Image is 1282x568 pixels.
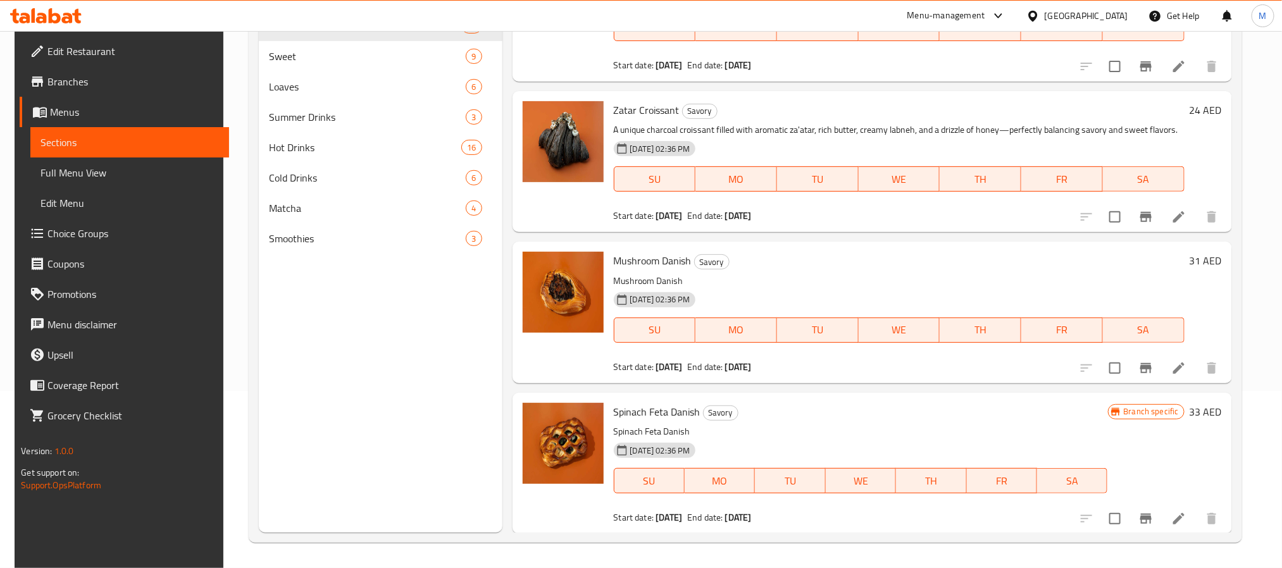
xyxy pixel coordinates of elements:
button: WE [859,318,940,343]
span: WE [864,19,935,37]
span: Promotions [47,287,218,302]
a: Edit menu item [1171,511,1186,526]
span: SA [1108,321,1179,339]
div: Sweet [269,49,466,64]
span: Spinach Feta Danish [614,402,700,421]
button: TH [940,166,1021,192]
a: Support.OpsPlatform [21,477,101,493]
div: Hot Drinks16 [259,132,502,163]
button: delete [1197,202,1227,232]
span: Loaves [269,79,466,94]
div: Smoothies [269,231,466,246]
div: Matcha4 [259,193,502,223]
span: 6 [466,81,481,93]
span: [DATE] 02:36 PM [625,293,695,306]
div: items [466,109,482,125]
button: delete [1197,503,1227,534]
span: Select to update [1102,355,1128,381]
span: Start date: [614,207,654,224]
button: SU [614,468,685,493]
button: WE [859,166,940,192]
span: FR [972,472,1032,490]
p: A unique charcoal croissant filled with aromatic za'atar, rich butter, creamy labneh, and a drizz... [614,122,1185,138]
span: Version: [21,443,52,459]
div: Savory [703,405,738,421]
span: Hot Drinks [269,140,461,155]
div: items [466,231,482,246]
span: TH [945,321,1016,339]
a: Menu disclaimer [20,309,228,340]
div: Sweet9 [259,41,502,71]
button: MO [685,468,755,493]
span: Edit Restaurant [47,44,218,59]
span: Select to update [1102,204,1128,230]
span: 3 [466,233,481,245]
span: Start date: [614,359,654,375]
button: Branch-specific-item [1131,51,1161,82]
span: WE [831,472,891,490]
button: SU [614,318,696,343]
span: WE [864,321,935,339]
button: WE [826,468,896,493]
button: Branch-specific-item [1131,503,1161,534]
span: 16 [462,142,481,154]
span: Start date: [614,57,654,73]
span: Coverage Report [47,378,218,393]
span: MO [690,472,750,490]
span: Zatar Croissant [614,101,680,120]
button: FR [967,468,1037,493]
span: Summer Drinks [269,109,466,125]
span: SU [619,472,680,490]
span: TU [782,19,854,37]
span: Savory [683,104,717,118]
span: SU [619,321,691,339]
span: End date: [687,509,723,526]
span: Grocery Checklist [47,408,218,423]
span: SA [1042,472,1102,490]
button: MO [695,166,777,192]
b: [DATE] [656,57,682,73]
a: Edit menu item [1171,209,1186,225]
button: TH [940,318,1021,343]
button: SA [1037,468,1107,493]
span: TH [901,472,961,490]
span: 9 [466,51,481,63]
a: Edit menu item [1171,59,1186,74]
div: Cold Drinks6 [259,163,502,193]
h6: 33 AED [1190,403,1222,421]
a: Coupons [20,249,228,279]
a: Grocery Checklist [20,400,228,431]
h6: 31 AED [1190,252,1222,269]
span: Matcha [269,201,466,216]
b: [DATE] [656,359,682,375]
span: Cold Drinks [269,170,466,185]
button: delete [1197,51,1227,82]
a: Menus [20,97,228,127]
nav: Menu sections [259,6,502,259]
div: Summer Drinks3 [259,102,502,132]
span: SU [619,19,691,37]
a: Upsell [20,340,228,370]
span: Menus [50,104,218,120]
a: Promotions [20,279,228,309]
span: Branch specific [1119,405,1184,417]
b: [DATE] [725,57,752,73]
span: M [1259,9,1267,23]
span: TU [782,321,854,339]
span: TH [945,19,1016,37]
span: SA [1108,170,1179,188]
span: End date: [687,57,723,73]
span: Full Menu View [40,165,218,180]
span: Savory [704,405,738,420]
span: Choice Groups [47,226,218,241]
span: 6 [466,172,481,184]
img: Mushroom Danish [523,252,604,333]
span: Get support on: [21,464,79,481]
a: Edit Menu [30,188,228,218]
span: TU [782,170,854,188]
span: Sections [40,135,218,150]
